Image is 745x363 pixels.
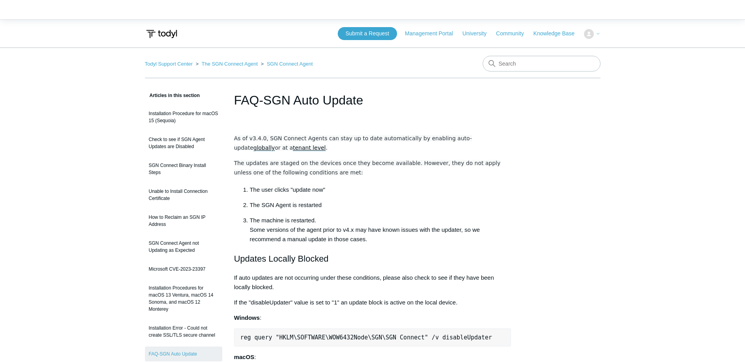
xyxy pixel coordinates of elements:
p: If the "disableUpdater" value is set to "1" an update block is active on the local device. [234,298,511,307]
h2: Updates Locally Blocked [234,252,511,266]
a: tenant level [293,145,326,151]
h1: FAQ-SGN Auto Update [234,91,511,110]
p: If auto updates are not occurring under these conditions, please also check to see if they have b... [234,273,511,292]
a: FAQ-SGN Auto Update [145,346,222,361]
li: SGN Connect Agent [259,61,313,67]
a: Knowledge Base [533,29,582,38]
pre: reg query "HKLM\SOFTWARE\WOW6432Node\SGN\SGN Connect" /v disableUpdater [234,328,511,346]
a: How to Reclaim an SGN IP Address [145,210,222,232]
input: Search [483,56,600,71]
span: As of v3.4.0, SGN Connect Agents can stay up to date automatically by enabling auto-update [234,135,472,151]
a: Microsoft CVE-2023-23397 [145,262,222,277]
a: Installation Procedures for macOS 13 Ventura, macOS 14 Sonoma, and macOS 12 Monterey [145,280,222,317]
li: Todyl Support Center [145,61,194,67]
a: globally [253,145,275,151]
a: Check to see if SGN Agent Updates are Disabled [145,132,222,154]
a: Installation Error - Could not create SSL/TLS secure channel [145,321,222,343]
span: . [326,145,327,151]
p: The machine is restarted. Some versions of the agent prior to v4.x may have known issues with the... [250,216,511,244]
strong: Windows [234,314,260,321]
strong: macOS [234,354,254,360]
span: or at a [275,145,293,151]
img: Todyl Support Center Help Center home page [145,27,178,41]
a: SGN Connect Agent not Updating as Expected [145,236,222,258]
a: The SGN Connect Agent [201,61,258,67]
a: Management Portal [405,29,461,38]
a: Submit a Request [338,27,397,40]
a: Community [496,29,532,38]
p: : [234,352,511,362]
p: The SGN Agent is restarted [250,200,511,210]
a: SGN Connect Binary Install Steps [145,158,222,180]
li: The user clicks "update now" [250,185,511,194]
a: SGN Connect Agent [267,61,313,67]
span: Articles in this section [145,93,200,98]
a: Unable to Install Connection Certificate [145,184,222,206]
li: The SGN Connect Agent [194,61,259,67]
p: : [234,313,511,323]
a: Todyl Support Center [145,61,193,67]
a: University [462,29,494,38]
span: The updates are staged on the devices once they become available. However, they do not apply unle... [234,160,501,176]
a: Installation Procedure for macOS 15 (Sequoia) [145,106,222,128]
